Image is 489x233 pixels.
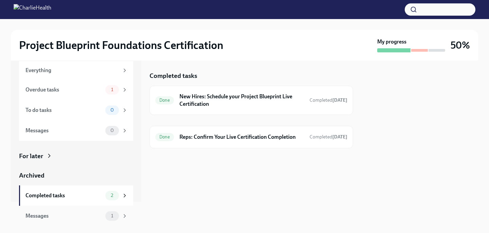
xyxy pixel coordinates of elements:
strong: [DATE] [332,97,347,103]
a: To do tasks0 [19,100,133,120]
strong: [DATE] [332,134,347,140]
img: CharlieHealth [14,4,51,15]
h3: 50% [451,39,470,51]
div: Messages [25,127,103,134]
a: For later [19,152,133,161]
div: Everything [25,67,119,74]
div: Overdue tasks [25,86,103,94]
a: DoneReps: Confirm Your Live Certification CompletionCompleted[DATE] [155,132,347,143]
span: 2 [107,193,117,198]
a: Messages1 [19,206,133,226]
span: September 26th, 2025 20:08 [310,134,347,140]
a: Everything [19,61,133,80]
h5: Completed tasks [150,71,197,80]
div: For later [19,152,43,161]
h6: Reps: Confirm Your Live Certification Completion [179,133,304,141]
span: Done [155,134,174,139]
span: 1 [107,213,117,218]
span: Done [155,98,174,103]
h6: New Hires: Schedule your Project Blueprint Live Certification [179,93,304,108]
div: To do tasks [25,106,103,114]
a: Archived [19,171,133,180]
strong: My progress [377,38,406,46]
div: Completed tasks [25,192,103,199]
span: September 3rd, 2025 12:27 [310,97,347,103]
h2: Project Blueprint Foundations Certification [19,38,223,52]
div: Messages [25,212,103,220]
a: DoneNew Hires: Schedule your Project Blueprint Live CertificationCompleted[DATE] [155,91,347,109]
span: 0 [106,128,118,133]
span: Completed [310,97,347,103]
a: Completed tasks2 [19,185,133,206]
span: Completed [310,134,347,140]
span: 0 [106,107,118,113]
a: Overdue tasks1 [19,80,133,100]
span: 1 [107,87,117,92]
a: Messages0 [19,120,133,141]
